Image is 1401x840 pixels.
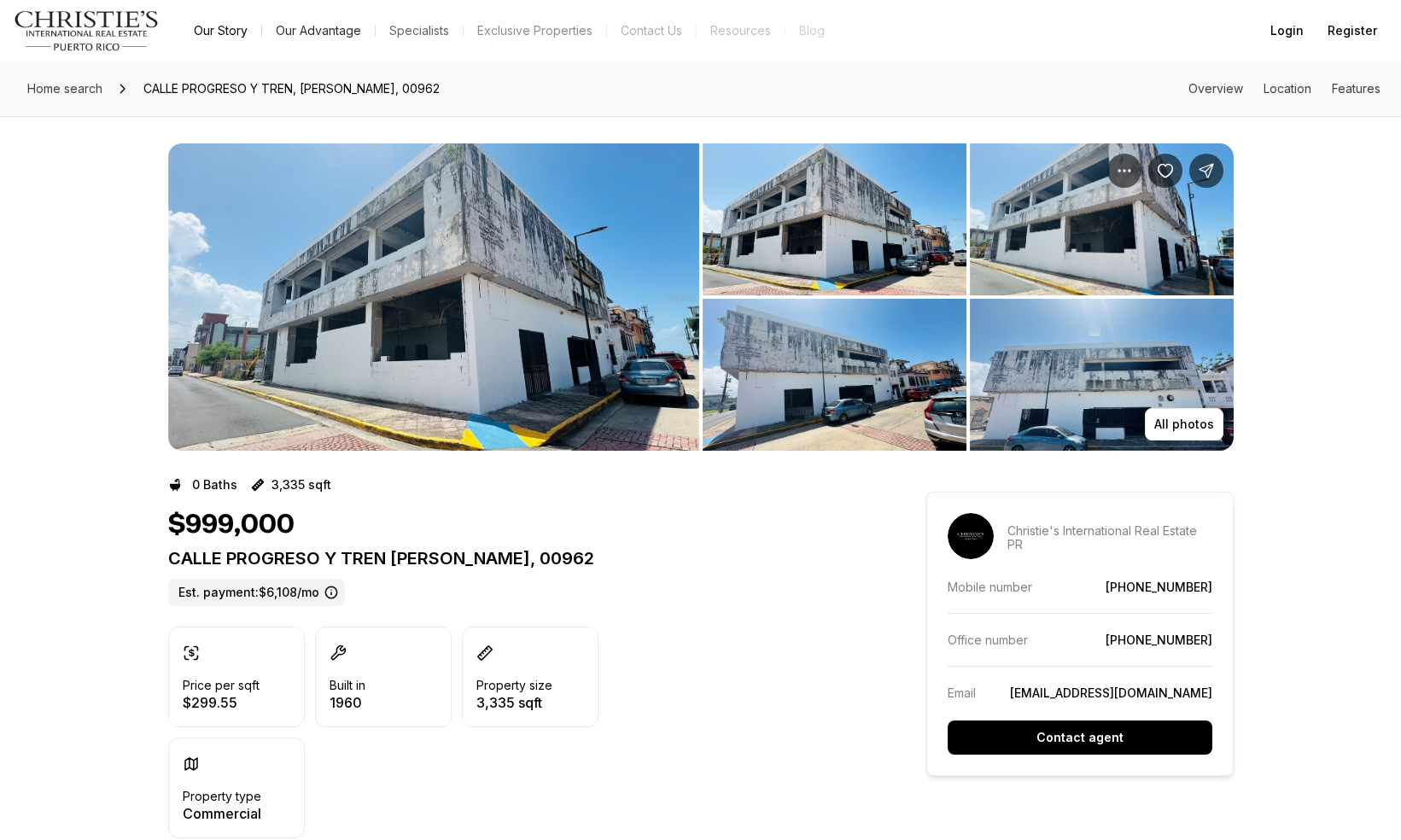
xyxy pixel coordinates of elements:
[376,19,463,43] a: Specialists
[1317,14,1387,48] button: Register
[271,478,331,492] p: 3,335 sqft
[168,509,295,541] h1: $999,000
[183,790,261,803] p: Property type
[168,143,1234,451] div: Listing Photos
[27,81,102,96] span: Home search
[180,19,261,43] a: Our Story
[703,143,966,295] button: View image gallery
[948,720,1212,755] button: Contact agent
[20,75,109,102] a: Home search
[262,19,375,43] a: Our Advantage
[970,299,1234,451] button: View image gallery
[1106,633,1212,647] a: [PHONE_NUMBER]
[168,579,345,606] label: Est. payment: $6,108/mo
[703,299,966,451] button: View image gallery
[1188,82,1381,96] nav: Page section menu
[192,478,237,492] p: 0 Baths
[476,679,552,692] p: Property size
[703,143,1234,451] li: 2 of 12
[476,696,552,709] p: 3,335 sqft
[137,75,447,102] span: CALLE PROGRESO Y TREN, [PERSON_NAME], 00962
[1145,408,1223,440] button: All photos
[1154,417,1214,431] p: All photos
[464,19,606,43] a: Exclusive Properties
[1260,14,1314,48] button: Login
[1106,580,1212,594] a: [PHONE_NUMBER]
[330,679,365,692] p: Built in
[607,19,696,43] button: Contact Us
[948,633,1028,647] p: Office number
[168,143,699,451] button: View image gallery
[183,807,261,820] p: Commercial
[1189,154,1223,188] button: Share Property: CALLE PROGRESO Y TREN
[1148,154,1182,188] button: Save Property: CALLE PROGRESO Y TREN
[330,696,365,709] p: 1960
[970,143,1234,295] button: View image gallery
[168,548,865,569] p: CALLE PROGRESO Y TREN [PERSON_NAME], 00962
[14,10,160,51] img: logo
[948,685,976,700] p: Email
[948,580,1032,594] p: Mobile number
[1007,524,1212,551] p: Christie's International Real Estate PR
[1332,81,1381,96] a: Skip to: Features
[168,143,699,451] li: 1 of 12
[1264,81,1311,96] a: Skip to: Location
[697,19,785,43] a: Resources
[183,696,260,709] p: $299.55
[1107,154,1141,188] button: Property options
[1010,685,1212,700] a: [EMAIL_ADDRESS][DOMAIN_NAME]
[1036,731,1124,744] p: Contact agent
[785,19,838,43] a: Blog
[1188,81,1243,96] a: Skip to: Overview
[1270,24,1304,38] span: Login
[183,679,260,692] p: Price per sqft
[1328,24,1377,38] span: Register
